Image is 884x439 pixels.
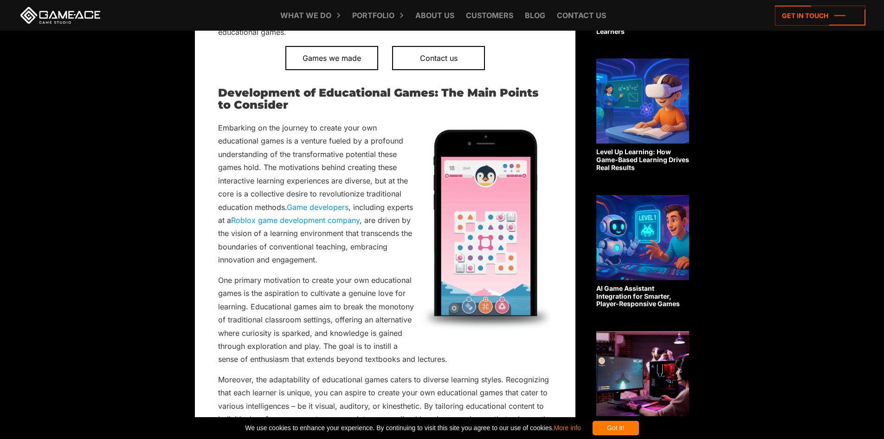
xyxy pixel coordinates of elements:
[593,421,639,435] div: Got it!
[596,59,689,144] img: Related
[218,274,552,366] p: One primary motivation to create your own educational games is the aspiration to cultivate a genu...
[596,59,689,171] a: Level Up Learning: How Game-Based Learning Drives Real Results
[287,203,348,212] a: Game developers
[285,46,378,70] a: Games we made
[245,421,581,435] span: We use cookies to enhance your experience. By continuing to visit this site you agree to our use ...
[554,424,581,432] a: More info
[596,195,689,280] img: Related
[775,6,865,26] a: Get in touch
[392,46,485,70] a: Contact us
[218,121,552,267] p: Embarking on the journey to create your own educational games is a venture fueled by a profound u...
[596,331,689,416] img: Related
[231,216,360,225] a: Roblox game development company
[596,195,689,308] a: AI Game Assistant Integration for Smarter, Player-Responsive Games
[218,373,552,439] p: Moreover, the adaptability of educational games caters to diverse learning styles. Recognizing th...
[419,126,552,340] img: Educational game
[218,87,552,111] h2: Development of Educational Games: The Main Points to Consider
